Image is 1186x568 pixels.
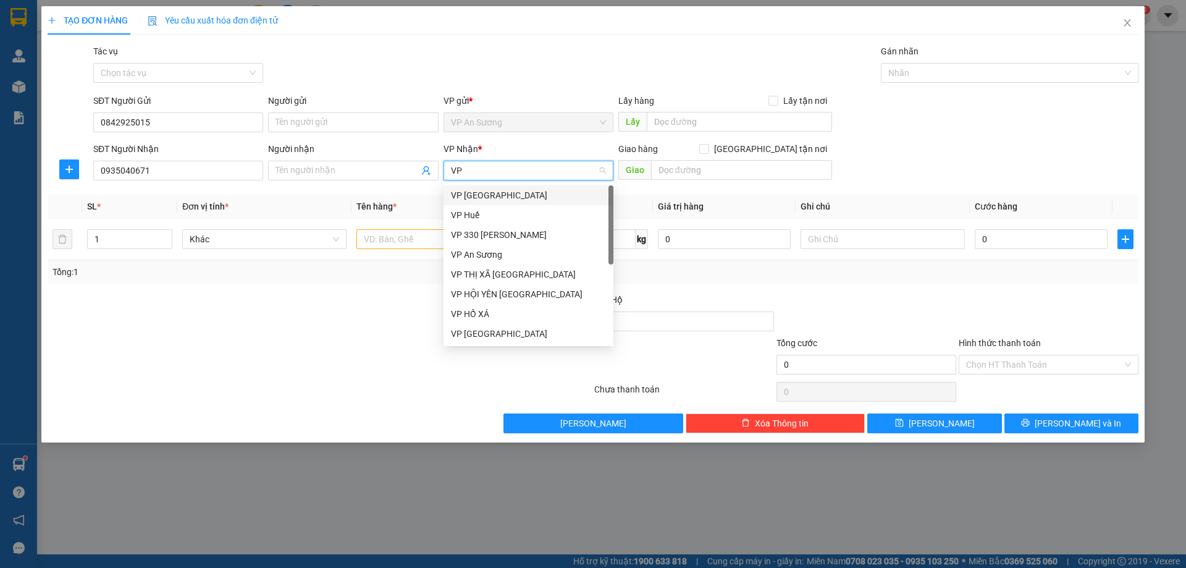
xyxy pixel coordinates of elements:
span: Gửi: [11,12,30,25]
div: VP [GEOGRAPHIC_DATA] [451,189,606,202]
span: Xóa Thông tin [755,417,809,430]
div: VP THỊ XÃ [GEOGRAPHIC_DATA] [451,268,606,281]
span: Thu Hộ [594,295,623,305]
button: plus [1117,229,1133,249]
div: VP An Sương [11,11,97,40]
span: Khác [190,230,339,248]
button: save[PERSON_NAME] [867,413,1001,433]
div: Người gửi [268,94,438,108]
button: printer[PERSON_NAME] và In [1004,413,1138,433]
span: TẠO ĐƠN HÀNG [48,15,128,25]
div: VP gửi [444,94,613,108]
span: ÁI TỬ [124,57,172,79]
span: [PERSON_NAME] [909,417,975,430]
input: Ghi Chú [801,229,965,249]
div: VP HỘI YÊN HẢI LĂNG [444,284,613,304]
span: Nhận: [106,12,135,25]
div: SĐT Người Nhận [93,142,263,156]
div: VP An Sương [451,248,606,261]
div: 0345222123 [106,40,204,57]
span: down [162,240,169,248]
span: VP An Sương [451,113,606,132]
span: Giá trị hàng [658,201,704,211]
div: 0906120151 [11,40,97,57]
div: Người nhận [268,142,438,156]
input: Dọc đường [647,112,832,132]
span: VP Nhận [444,144,478,154]
button: deleteXóa Thông tin [686,413,865,433]
span: plus [48,16,56,25]
span: printer [1021,418,1030,428]
button: Close [1110,6,1145,41]
span: CC : [104,90,121,103]
span: DĐ: [106,64,124,77]
span: [GEOGRAPHIC_DATA] tận nơi [709,142,832,156]
span: Lấy hàng [618,96,654,106]
span: Lấy tận nơi [778,94,832,108]
span: user-add [421,166,431,176]
div: VP 330 [PERSON_NAME] [106,11,204,40]
span: SL [87,201,97,211]
input: Dọc đường [651,160,832,180]
span: delete [741,418,750,428]
span: Tên hàng [356,201,397,211]
span: Đơn vị tính [182,201,229,211]
div: VP HỘI YÊN [GEOGRAPHIC_DATA] [451,287,606,301]
div: VP HỒ XÁ [444,304,613,324]
div: VP [GEOGRAPHIC_DATA] [451,327,606,341]
label: Gán nhãn [881,46,919,56]
div: SĐT Người Gửi [93,94,263,108]
div: VP Đà Nẵng [444,324,613,344]
span: Yêu cầu xuất hóa đơn điện tử [148,15,278,25]
th: Ghi chú [796,195,970,219]
span: Lấy [618,112,647,132]
input: VD: Bàn, Ghế [356,229,521,249]
span: Giao hàng [618,144,658,154]
div: VP 330 Lê Duẫn [444,225,613,245]
label: Tác vụ [93,46,118,56]
span: Cước hàng [975,201,1017,211]
div: 200.000 [104,87,206,104]
input: 0 [658,229,791,249]
button: plus [59,159,79,179]
span: save [895,418,904,428]
div: Tổng: 1 [53,265,458,279]
label: Hình thức thanh toán [959,338,1041,348]
span: plus [60,164,78,174]
span: Giao [618,160,651,180]
button: delete [53,229,72,249]
div: VP Huế [451,208,606,222]
span: kg [636,229,648,249]
img: icon [148,16,158,26]
div: VP HỒ XÁ [451,307,606,321]
div: VP THỊ XÃ QUẢNG TRỊ [444,265,613,284]
span: up [162,232,169,239]
span: Decrease Value [158,239,172,248]
span: [PERSON_NAME] và In [1035,417,1121,430]
span: close [1122,18,1132,28]
span: plus [1118,234,1133,244]
span: Tổng cước [776,338,817,348]
div: VP Đà Lạt [444,185,613,205]
div: VP An Sương [444,245,613,265]
button: [PERSON_NAME] [503,413,683,433]
div: VP 330 [PERSON_NAME] [451,228,606,242]
div: Chưa thanh toán [593,383,775,404]
div: VP Huế [444,205,613,225]
span: [PERSON_NAME] [560,417,626,430]
span: Increase Value [158,230,172,239]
